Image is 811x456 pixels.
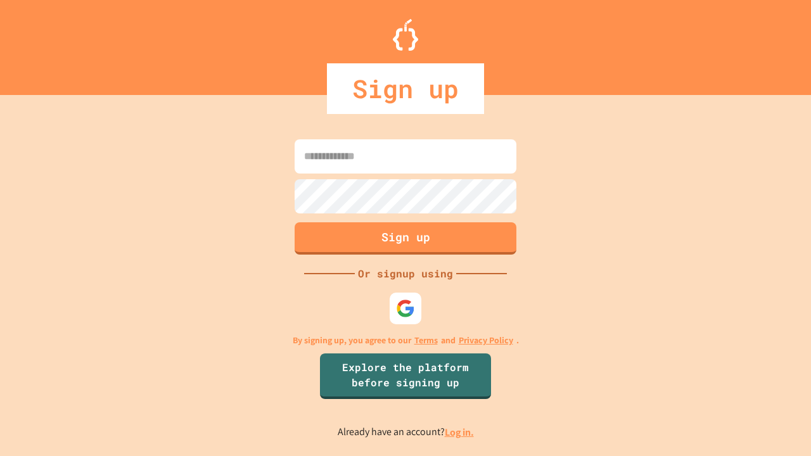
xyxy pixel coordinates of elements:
[320,353,491,399] a: Explore the platform before signing up
[396,299,415,318] img: google-icon.svg
[459,334,513,347] a: Privacy Policy
[338,424,474,440] p: Already have an account?
[327,63,484,114] div: Sign up
[445,426,474,439] a: Log in.
[293,334,519,347] p: By signing up, you agree to our and .
[414,334,438,347] a: Terms
[393,19,418,51] img: Logo.svg
[295,222,516,255] button: Sign up
[355,266,456,281] div: Or signup using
